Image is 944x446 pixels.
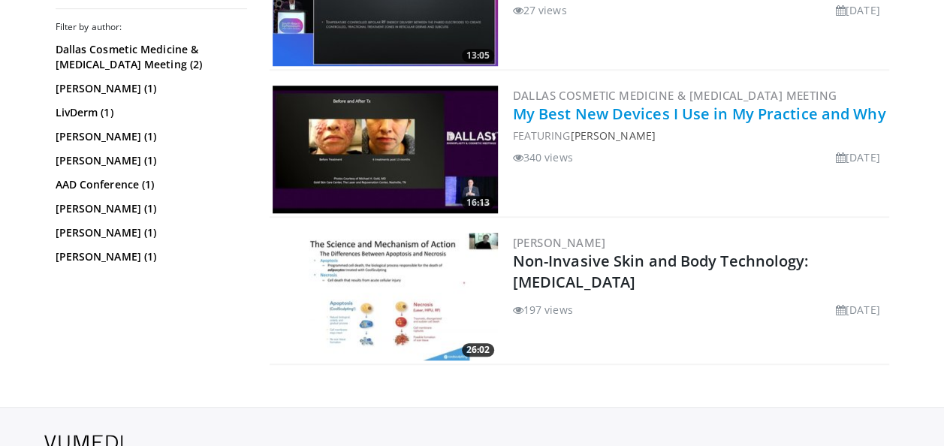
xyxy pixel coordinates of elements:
a: Non-Invasive Skin and Body Technology: [MEDICAL_DATA] [513,251,809,292]
div: FEATURING [513,128,886,143]
span: 13:05 [462,49,494,62]
a: [PERSON_NAME] [570,128,655,143]
img: c85e3047-268f-4589-85a1-c3484e5cbb0f.300x170_q85_crop-smart_upscale.jpg [273,233,498,360]
a: [PERSON_NAME] (1) [56,153,243,168]
a: [PERSON_NAME] [513,235,605,250]
h3: Filter by author: [56,21,247,33]
a: [PERSON_NAME] (1) [56,249,243,264]
a: [PERSON_NAME] (1) [56,201,243,216]
span: 16:13 [462,196,494,209]
a: Dallas Cosmetic Medicine & [MEDICAL_DATA] Meeting (2) [56,42,243,72]
a: AAD Conference (1) [56,177,243,192]
a: [PERSON_NAME] (1) [56,225,243,240]
li: [DATE] [836,149,880,165]
li: [DATE] [836,302,880,318]
a: 26:02 [273,233,498,360]
a: My Best New Devices I Use in My Practice and Why [513,104,886,124]
a: [PERSON_NAME] (1) [56,81,243,96]
a: 16:13 [273,86,498,213]
li: [DATE] [836,2,880,18]
a: LivDerm (1) [56,105,243,120]
a: [PERSON_NAME] (1) [56,129,243,144]
img: f0e785b9-6371-4288-8d79-cc885c182e36.300x170_q85_crop-smart_upscale.jpg [273,86,498,213]
li: 197 views [513,302,573,318]
a: Dallas Cosmetic Medicine & [MEDICAL_DATA] Meeting [513,88,837,103]
li: 27 views [513,2,567,18]
span: 26:02 [462,343,494,357]
li: 340 views [513,149,573,165]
